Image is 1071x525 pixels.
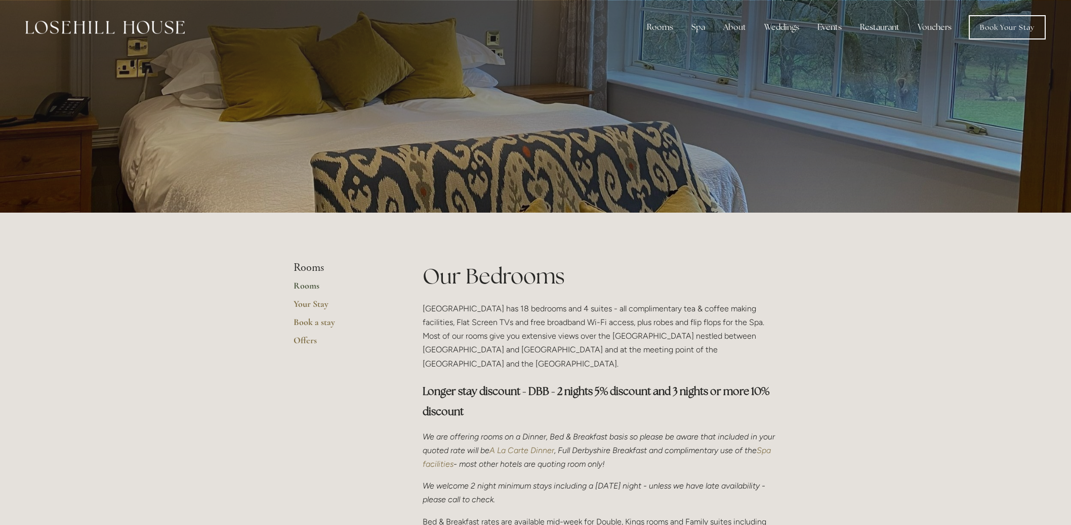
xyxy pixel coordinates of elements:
[294,335,390,353] a: Offers
[423,432,777,455] em: We are offering rooms on a Dinner, Bed & Breakfast basis so please be aware that included in your...
[489,446,554,455] a: A La Carte Dinner
[969,15,1046,39] a: Book Your Stay
[294,280,390,298] a: Rooms
[294,316,390,335] a: Book a stay
[423,261,777,291] h1: Our Bedrooms
[25,21,185,34] img: Losehill House
[423,481,767,504] em: We welcome 2 night minimum stays including a [DATE] night - unless we have late availability - pl...
[683,17,713,37] div: Spa
[294,298,390,316] a: Your Stay
[852,17,908,37] div: Restaurant
[423,302,777,371] p: [GEOGRAPHIC_DATA] has 18 bedrooms and 4 suites - all complimentary tea & coffee making facilities...
[809,17,850,37] div: Events
[554,446,757,455] em: , Full Derbyshire Breakfast and complimentary use of the
[756,17,807,37] div: Weddings
[715,17,754,37] div: About
[454,459,605,469] em: - most other hotels are quoting room only!
[294,261,390,274] li: Rooms
[423,384,771,418] strong: Longer stay discount - DBB - 2 nights 5% discount and 3 nights or more 10% discount
[639,17,681,37] div: Rooms
[910,17,960,37] a: Vouchers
